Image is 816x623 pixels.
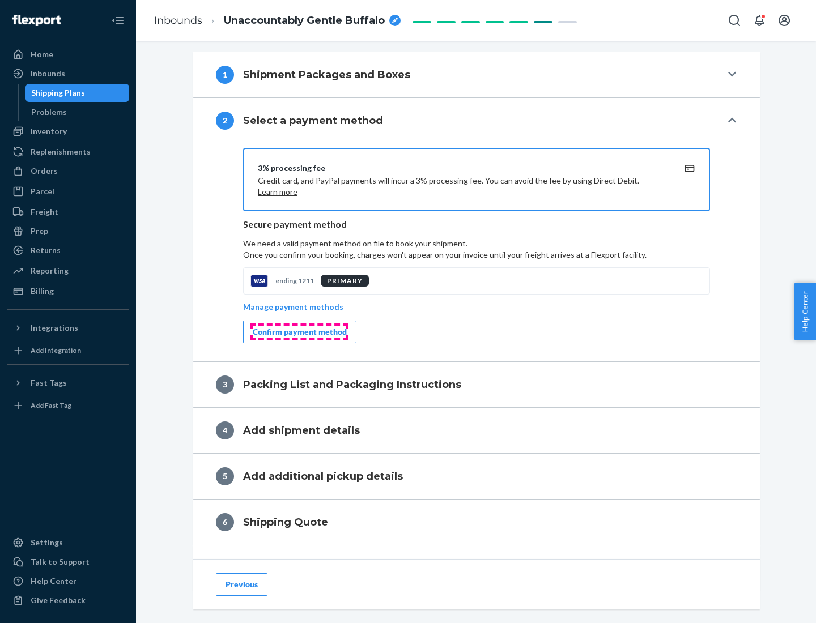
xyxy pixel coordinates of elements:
p: Secure payment method [243,218,710,231]
a: Shipping Plans [25,84,130,102]
button: Open account menu [773,9,796,32]
div: Prep [31,225,48,237]
a: Inbounds [7,65,129,83]
a: Settings [7,534,129,552]
div: Parcel [31,186,54,197]
p: Once you confirm your booking, charges won't appear on your invoice until your freight arrives at... [243,249,710,261]
button: Open Search Box [723,9,746,32]
div: 6 [216,513,234,531]
button: 7Review and Confirm Shipment [193,545,760,591]
span: Unaccountably Gentle Buffalo [224,14,385,28]
div: Add Integration [31,345,81,355]
button: 6Shipping Quote [193,500,760,545]
div: 3% processing fee [258,163,668,174]
a: Parcel [7,182,129,200]
div: Billing [31,285,54,297]
div: 3 [216,375,234,394]
h4: Add shipment details [243,423,360,438]
button: 1Shipment Packages and Boxes [193,52,760,97]
p: Manage payment methods [243,301,343,313]
a: Prep [7,222,129,240]
a: Talk to Support [7,553,129,571]
a: Replenishments [7,143,129,161]
div: Give Feedback [31,595,86,606]
a: Freight [7,203,129,221]
button: Close Navigation [107,9,129,32]
button: Fast Tags [7,374,129,392]
div: Freight [31,206,58,217]
a: Inbounds [154,14,202,27]
div: Reporting [31,265,69,276]
div: 1 [216,66,234,84]
a: Help Center [7,572,129,590]
a: Home [7,45,129,63]
div: 4 [216,421,234,439]
button: 2Select a payment method [193,98,760,143]
div: Problems [31,106,67,118]
button: Previous [216,573,267,596]
div: Confirm payment method [253,326,347,338]
a: Billing [7,282,129,300]
div: Fast Tags [31,377,67,389]
button: 5Add additional pickup details [193,454,760,499]
button: 3Packing List and Packaging Instructions [193,362,760,407]
ol: breadcrumbs [145,4,410,37]
button: 4Add shipment details [193,408,760,453]
p: Credit card, and PayPal payments will incur a 3% processing fee. You can avoid the fee by using D... [258,175,668,198]
h4: Shipment Packages and Boxes [243,67,410,82]
h4: Shipping Quote [243,515,328,530]
a: Add Integration [7,342,129,360]
p: We need a valid payment method on file to book your shipment. [243,238,710,261]
button: Confirm payment method [243,321,356,343]
a: Orders [7,162,129,180]
div: Returns [31,245,61,256]
button: Integrations [7,319,129,337]
div: Help Center [31,575,76,587]
a: Problems [25,103,130,121]
img: Flexport logo [12,15,61,26]
button: Give Feedback [7,591,129,609]
h4: Packing List and Packaging Instructions [243,377,461,392]
p: ending 1211 [275,276,314,285]
div: Add Fast Tag [31,400,71,410]
div: 2 [216,112,234,130]
div: Talk to Support [31,556,90,567]
button: Learn more [258,186,297,198]
h4: Select a payment method [243,113,383,128]
button: Open notifications [748,9,771,32]
button: Help Center [794,283,816,340]
div: Settings [31,537,63,548]
a: Reporting [7,262,129,280]
div: Home [31,49,53,60]
div: Inbounds [31,68,65,79]
div: 5 [216,467,234,485]
div: PRIMARY [321,275,369,287]
div: Inventory [31,126,67,137]
a: Add Fast Tag [7,396,129,415]
div: Orders [31,165,58,177]
a: Inventory [7,122,129,140]
div: Shipping Plans [31,87,85,99]
div: Integrations [31,322,78,334]
a: Returns [7,241,129,259]
h4: Add additional pickup details [243,469,403,484]
div: Replenishments [31,146,91,157]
